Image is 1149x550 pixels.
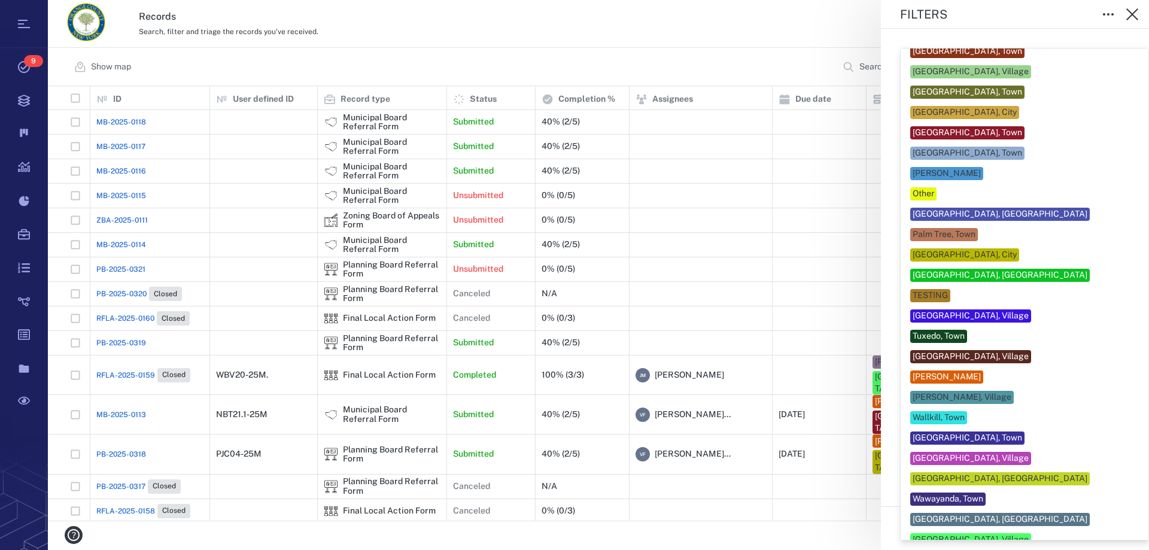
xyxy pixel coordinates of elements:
div: [GEOGRAPHIC_DATA], City [913,107,1017,118]
div: [GEOGRAPHIC_DATA], Town [913,147,1022,159]
div: [GEOGRAPHIC_DATA], City [913,249,1017,261]
div: [GEOGRAPHIC_DATA], Town [913,127,1022,139]
div: [GEOGRAPHIC_DATA], [GEOGRAPHIC_DATA] [913,473,1087,485]
div: [GEOGRAPHIC_DATA], [GEOGRAPHIC_DATA] [913,513,1087,525]
div: Palm Tree, Town [913,229,975,241]
div: Other [913,188,934,200]
div: [GEOGRAPHIC_DATA], Town [913,432,1022,444]
div: [GEOGRAPHIC_DATA], Village [913,66,1029,78]
div: [GEOGRAPHIC_DATA], Town [913,86,1022,98]
div: [GEOGRAPHIC_DATA], [GEOGRAPHIC_DATA] [913,269,1087,281]
div: [GEOGRAPHIC_DATA], Village [913,452,1029,464]
div: [GEOGRAPHIC_DATA], Town [913,45,1022,57]
span: Help [27,8,51,19]
div: [PERSON_NAME], Village [913,391,1011,403]
div: Tuxedo, Town [913,330,965,342]
div: [GEOGRAPHIC_DATA], Village [913,351,1029,363]
div: [PERSON_NAME] [913,371,981,383]
div: Wallkill, Town [913,412,965,424]
div: TESTING [913,290,948,302]
div: [GEOGRAPHIC_DATA], Village [913,310,1029,322]
div: Wawayanda, Town [913,493,983,505]
div: [GEOGRAPHIC_DATA], Village [913,534,1029,546]
div: [PERSON_NAME] [913,168,981,180]
div: [GEOGRAPHIC_DATA], [GEOGRAPHIC_DATA] [913,208,1087,220]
